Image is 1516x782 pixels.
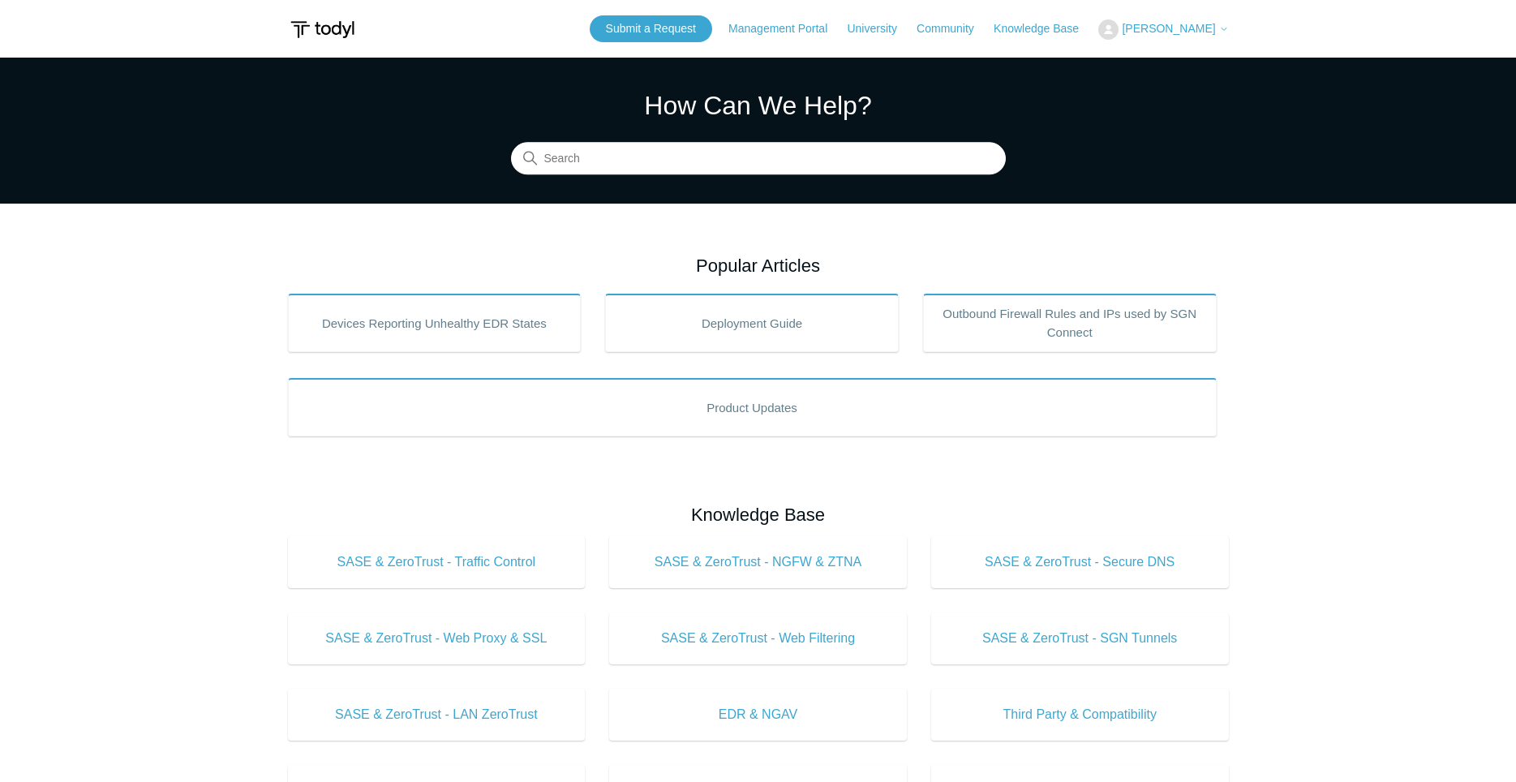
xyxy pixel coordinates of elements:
[633,552,883,572] span: SASE & ZeroTrust - NGFW & ZTNA
[288,501,1229,528] h2: Knowledge Base
[1098,19,1228,40] button: [PERSON_NAME]
[511,86,1006,125] h1: How Can We Help?
[931,536,1229,588] a: SASE & ZeroTrust - Secure DNS
[994,20,1095,37] a: Knowledge Base
[609,536,907,588] a: SASE & ZeroTrust - NGFW & ZTNA
[931,612,1229,664] a: SASE & ZeroTrust - SGN Tunnels
[288,612,586,664] a: SASE & ZeroTrust - Web Proxy & SSL
[923,294,1217,352] a: Outbound Firewall Rules and IPs used by SGN Connect
[847,20,913,37] a: University
[956,705,1205,724] span: Third Party & Compatibility
[312,552,561,572] span: SASE & ZeroTrust - Traffic Control
[288,252,1229,279] h2: Popular Articles
[605,294,899,352] a: Deployment Guide
[728,20,844,37] a: Management Portal
[511,143,1006,175] input: Search
[1122,22,1215,35] span: [PERSON_NAME]
[288,294,582,352] a: Devices Reporting Unhealthy EDR States
[609,689,907,741] a: EDR & NGAV
[633,705,883,724] span: EDR & NGAV
[931,689,1229,741] a: Third Party & Compatibility
[288,536,586,588] a: SASE & ZeroTrust - Traffic Control
[609,612,907,664] a: SASE & ZeroTrust - Web Filtering
[956,629,1205,648] span: SASE & ZeroTrust - SGN Tunnels
[633,629,883,648] span: SASE & ZeroTrust - Web Filtering
[288,378,1217,436] a: Product Updates
[312,705,561,724] span: SASE & ZeroTrust - LAN ZeroTrust
[288,689,586,741] a: SASE & ZeroTrust - LAN ZeroTrust
[312,629,561,648] span: SASE & ZeroTrust - Web Proxy & SSL
[956,552,1205,572] span: SASE & ZeroTrust - Secure DNS
[590,15,712,42] a: Submit a Request
[917,20,990,37] a: Community
[288,15,357,45] img: Todyl Support Center Help Center home page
